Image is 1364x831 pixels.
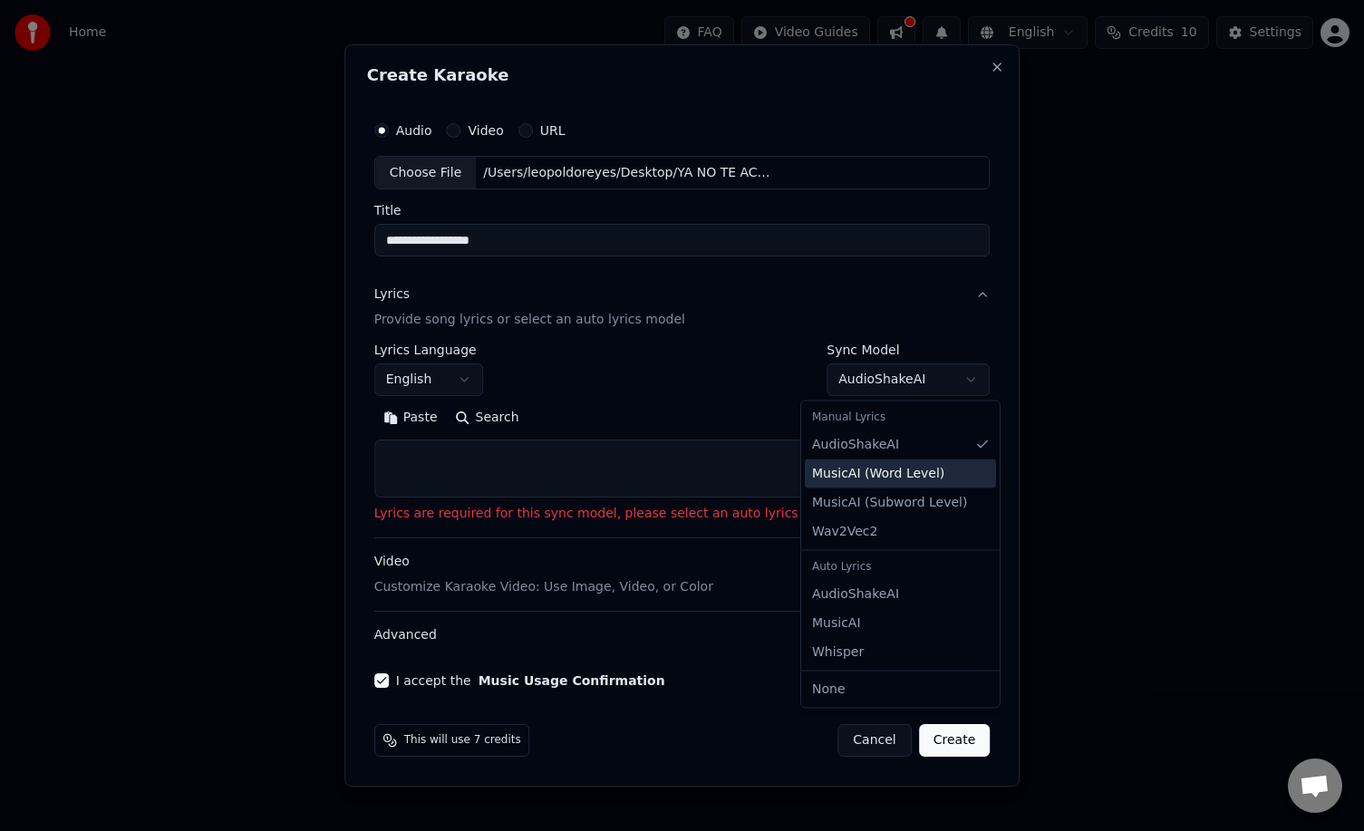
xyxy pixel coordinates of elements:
[812,522,877,540] span: Wav2Vec2
[805,405,996,430] div: Manual Lyrics
[812,643,864,661] span: Whisper
[812,493,967,511] span: MusicAI ( Subword Level )
[812,680,846,698] span: None
[812,614,861,632] span: MusicAI
[812,585,899,603] span: AudioShakeAI
[812,464,944,482] span: MusicAI ( Word Level )
[805,554,996,579] div: Auto Lyrics
[812,435,899,453] span: AudioShakeAI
